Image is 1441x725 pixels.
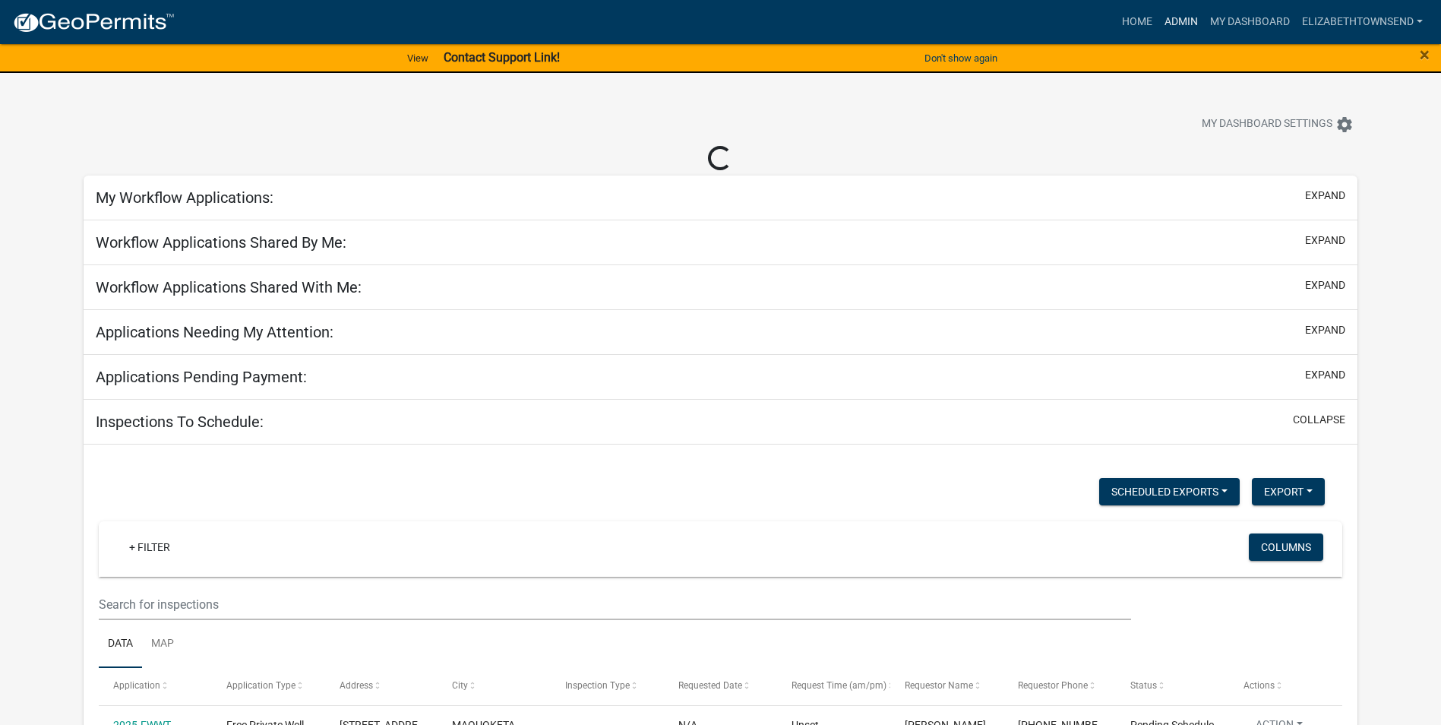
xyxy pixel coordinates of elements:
datatable-header-cell: Address [324,668,438,704]
datatable-header-cell: Application Type [212,668,325,704]
a: Admin [1158,8,1204,36]
a: View [401,46,435,71]
strong: Contact Support Link! [444,50,560,65]
i: settings [1335,116,1354,134]
datatable-header-cell: Requestor Phone [1003,668,1116,704]
button: expand [1305,322,1345,338]
datatable-header-cell: City [438,668,551,704]
span: Actions [1243,680,1275,691]
h5: My Workflow Applications: [96,188,273,207]
span: Application [113,680,160,691]
span: × [1420,44,1430,65]
h5: Applications Needing My Attention: [96,323,333,341]
button: expand [1305,188,1345,204]
datatable-header-cell: Inspection Type [551,668,664,704]
a: ElizabethTownsend [1296,8,1429,36]
button: collapse [1293,412,1345,428]
datatable-header-cell: Status [1116,668,1229,704]
datatable-header-cell: Application [99,668,212,704]
datatable-header-cell: Actions [1229,668,1342,704]
span: My Dashboard Settings [1202,116,1332,134]
button: Don't show again [918,46,1003,71]
button: expand [1305,277,1345,293]
button: Columns [1249,533,1323,561]
datatable-header-cell: Requestor Name [890,668,1003,704]
h5: Workflow Applications Shared By Me: [96,233,346,252]
span: Inspection Type [565,680,630,691]
button: Close [1420,46,1430,64]
span: Status [1130,680,1157,691]
datatable-header-cell: Request Time (am/pm) [777,668,890,704]
span: Requestor Phone [1018,680,1088,691]
span: Requestor Name [905,680,973,691]
a: My Dashboard [1204,8,1296,36]
span: Request Time (am/pm) [792,680,886,691]
a: Home [1116,8,1158,36]
button: My Dashboard Settingssettings [1190,109,1366,139]
input: Search for inspections [99,589,1131,620]
button: expand [1305,367,1345,383]
h5: Inspections To Schedule: [96,413,264,431]
h5: Applications Pending Payment: [96,368,307,386]
button: Export [1252,478,1325,505]
button: Scheduled Exports [1099,478,1240,505]
datatable-header-cell: Requested Date [664,668,777,704]
h5: Workflow Applications Shared With Me: [96,278,362,296]
button: expand [1305,233,1345,249]
a: + Filter [117,533,182,561]
span: Address [340,680,373,691]
span: Application Type [226,680,295,691]
a: Data [99,620,142,669]
span: City [452,680,468,691]
a: Map [142,620,183,669]
span: Requested Date [678,680,742,691]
